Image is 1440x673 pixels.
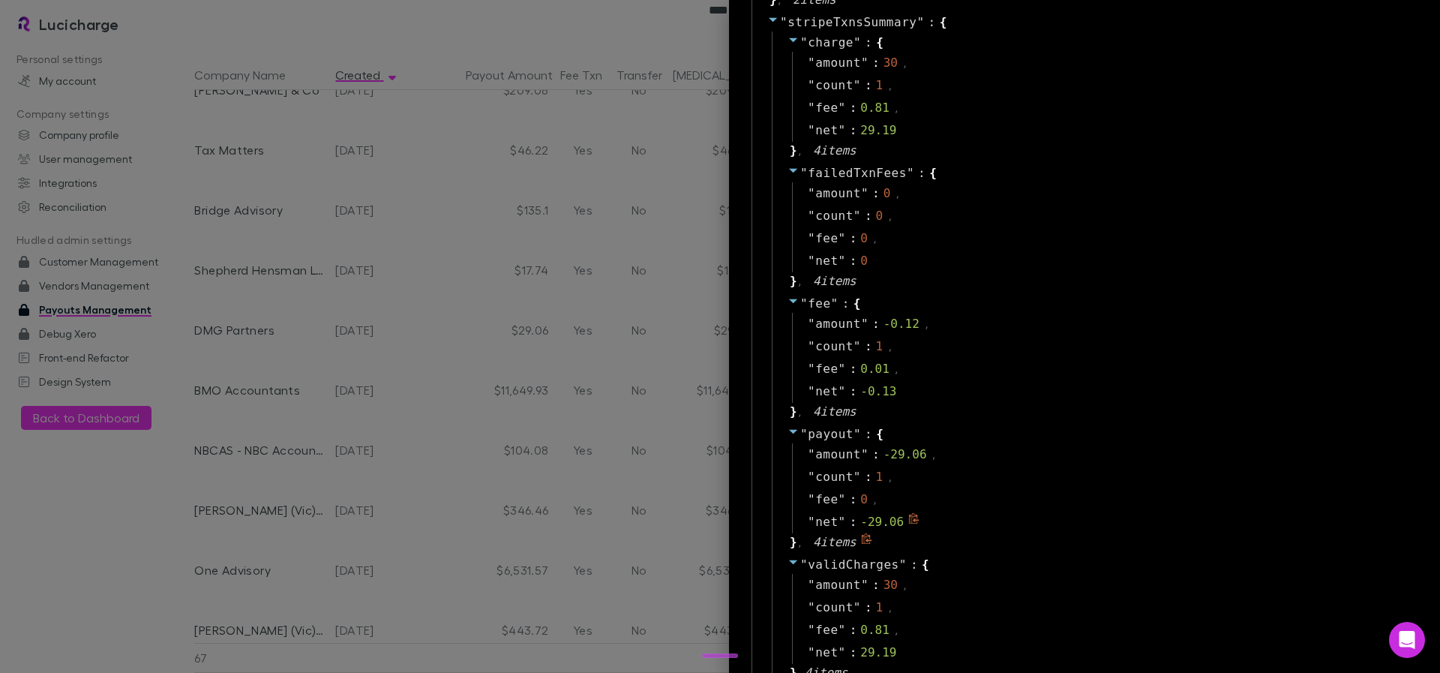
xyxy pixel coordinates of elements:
span: " [808,645,815,659]
span: 4 item s [813,274,856,288]
div: 1 [876,599,883,617]
span: } [787,272,797,290]
span: { [876,425,883,443]
span: amount [815,185,861,203]
span: " [808,447,815,461]
span: payout [808,427,853,441]
span: : [850,230,857,248]
div: 0.81 [860,621,889,639]
span: " [861,186,868,200]
span: , [872,494,877,507]
span: , [894,363,899,377]
div: 0.81 [860,99,889,117]
span: " [800,427,808,441]
span: , [887,341,892,354]
span: : [865,207,872,225]
span: " [808,317,815,331]
span: : [872,54,880,72]
span: failedTxnFees [808,166,907,180]
span: " [838,231,846,245]
span: " [800,296,808,311]
span: " [899,557,907,572]
span: " [853,600,861,614]
div: -29.06 [860,513,904,531]
span: " [838,123,846,137]
span: fee [815,491,838,509]
span: , [797,275,802,289]
span: : [865,468,872,486]
span: " [838,515,846,529]
span: : [850,513,857,531]
div: 0.01 [860,360,889,378]
span: , [894,624,899,638]
span: charge [808,35,853,50]
span: , [895,188,900,201]
div: 29.19 [860,122,896,140]
div: 0 [860,230,868,248]
span: " [853,427,861,441]
span: stripeTxnsSummary [787,15,916,29]
span: , [924,318,929,332]
div: 0 [876,207,883,225]
span: } [787,533,797,551]
span: , [887,80,892,93]
div: 1 [876,338,883,356]
span: , [902,57,907,71]
div: 1 [876,77,883,95]
div: 30 [883,576,898,594]
div: 0 [883,185,891,203]
span: " [838,101,846,115]
span: " [800,166,808,180]
div: 0 [860,491,868,509]
span: count [815,338,853,356]
span: , [887,602,892,615]
div: -0.12 [883,315,919,333]
span: " [808,515,815,529]
span: , [797,536,802,550]
span: } [787,403,797,421]
span: " [853,339,861,353]
span: count [815,77,853,95]
span: 4 item s [813,143,856,158]
span: , [872,233,877,246]
div: 1 [876,468,883,486]
span: " [808,56,815,70]
span: " [808,231,815,245]
span: " [808,362,815,376]
span: fee [815,360,838,378]
span: amount [815,54,861,72]
span: " [861,56,868,70]
span: fee [815,621,838,639]
span: " [853,35,861,50]
span: " [808,623,815,637]
span: , [887,471,892,485]
span: " [838,362,846,376]
span: { [940,14,947,32]
span: : [850,621,857,639]
span: net [815,122,838,140]
span: : [865,338,872,356]
div: 29.19 [860,644,896,662]
span: : [872,576,880,594]
span: amount [815,315,861,333]
span: " [861,578,868,592]
span: 4 item s [813,404,856,419]
span: : [928,14,936,32]
span: : [842,295,850,313]
span: Copy to clipboard [861,533,874,551]
span: " [800,557,808,572]
span: amount [815,576,861,594]
span: : [850,491,857,509]
span: , [894,102,899,116]
div: 30 [883,54,898,72]
span: , [797,406,802,419]
span: " [853,78,861,92]
div: 0 [860,252,868,270]
span: amount [815,446,861,464]
span: : [910,556,918,574]
span: " [853,470,861,484]
span: fee [808,296,830,311]
span: Copy to clipboard [908,513,922,531]
span: , [931,449,937,462]
span: " [780,15,787,29]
